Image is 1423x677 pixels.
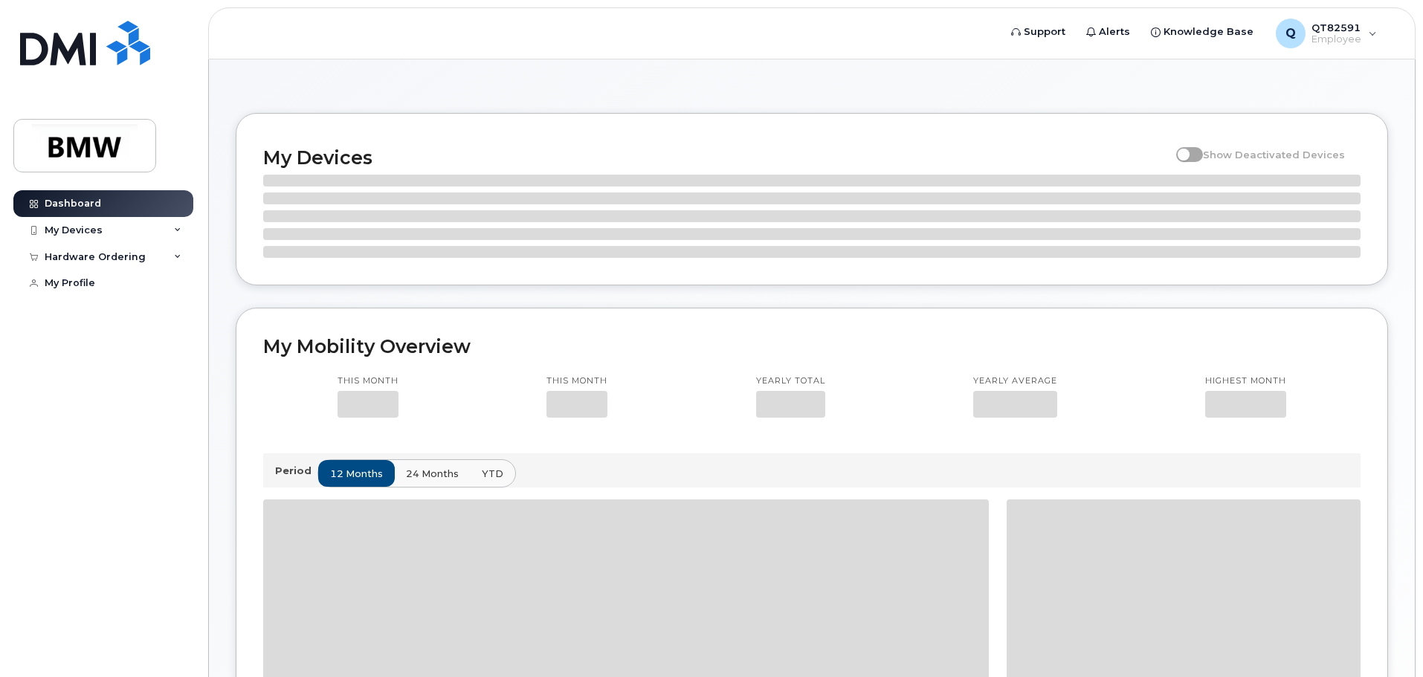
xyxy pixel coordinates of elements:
h2: My Devices [263,146,1169,169]
p: This month [546,375,607,387]
p: Highest month [1205,375,1286,387]
h2: My Mobility Overview [263,335,1361,357]
p: Period [275,464,317,478]
p: Yearly average [973,375,1057,387]
span: Show Deactivated Devices [1203,149,1345,161]
input: Show Deactivated Devices [1176,140,1188,152]
p: Yearly total [756,375,825,387]
p: This month [338,375,398,387]
span: 24 months [406,467,459,481]
span: YTD [482,467,503,481]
